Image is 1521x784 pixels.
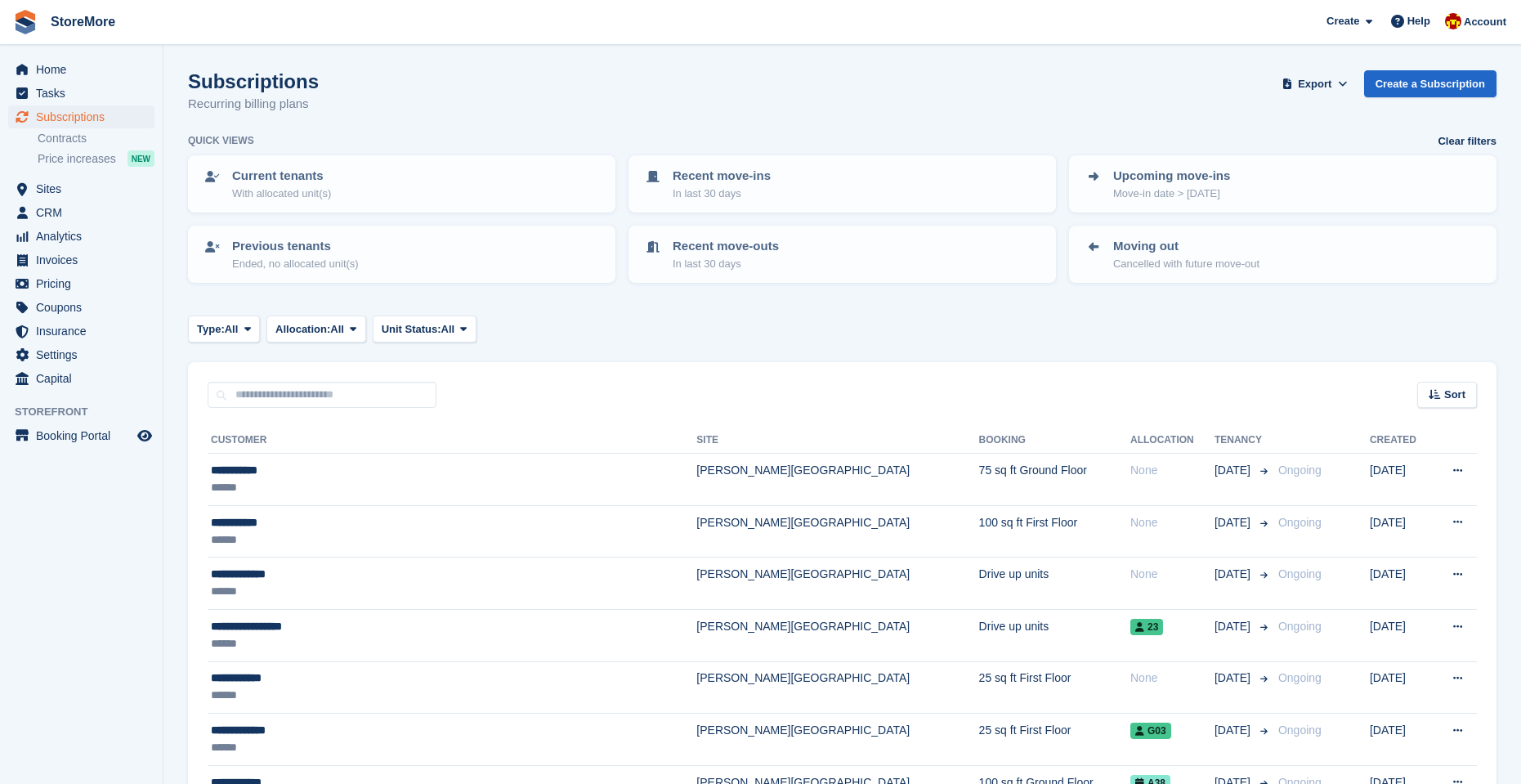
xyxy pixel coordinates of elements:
button: Type: All [188,316,260,343]
span: Insurance [36,320,134,343]
span: Ongoing [1278,724,1322,737]
a: Preview store [135,426,154,446]
a: Contracts [38,131,154,146]
span: Ongoing [1278,516,1322,529]
img: Store More Team [1445,13,1461,29]
a: Recent move-outs In last 30 days [630,227,1054,281]
div: None [1130,462,1215,479]
span: Create [1326,13,1359,29]
td: 100 sq ft First Floor [979,505,1130,558]
span: Tasks [36,82,134,105]
th: Allocation [1130,428,1215,454]
td: [PERSON_NAME][GEOGRAPHIC_DATA] [696,558,978,610]
th: Booking [979,428,1130,454]
span: [DATE] [1215,618,1254,635]
td: [PERSON_NAME][GEOGRAPHIC_DATA] [696,609,978,661]
td: [DATE] [1370,609,1432,661]
th: Site [696,428,978,454]
p: Previous tenants [232,237,359,256]
span: All [441,321,455,338]
span: Ongoing [1278,620,1322,633]
span: [DATE] [1215,462,1254,479]
td: [PERSON_NAME][GEOGRAPHIC_DATA] [696,661,978,714]
a: Moving out Cancelled with future move-out [1071,227,1495,281]
td: [PERSON_NAME][GEOGRAPHIC_DATA] [696,505,978,558]
a: menu [8,177,154,200]
p: In last 30 days [673,256,779,272]
span: Ongoing [1278,671,1322,684]
button: Allocation: All [266,316,366,343]
a: Current tenants With allocated unit(s) [190,157,614,211]
p: Ended, no allocated unit(s) [232,256,359,272]
div: NEW [127,150,154,167]
span: Account [1464,14,1506,30]
span: Sort [1444,387,1465,403]
span: [DATE] [1215,722,1254,739]
a: StoreMore [44,8,122,35]
a: Upcoming move-ins Move-in date > [DATE] [1071,157,1495,211]
a: menu [8,249,154,271]
a: menu [8,225,154,248]
span: Sites [36,177,134,200]
td: Drive up units [979,558,1130,610]
span: [DATE] [1215,514,1254,531]
span: Invoices [36,249,134,271]
span: Price increases [38,151,116,167]
a: Previous tenants Ended, no allocated unit(s) [190,227,614,281]
h6: Quick views [188,133,254,148]
a: Clear filters [1438,133,1496,150]
p: Recurring billing plans [188,95,319,114]
a: Price increases NEW [38,150,154,168]
p: In last 30 days [673,186,771,202]
th: Tenancy [1215,428,1272,454]
a: menu [8,82,154,105]
span: Storefront [15,404,163,420]
a: menu [8,105,154,128]
span: G03 [1130,723,1171,739]
span: All [225,321,239,338]
button: Export [1279,70,1351,97]
td: 25 sq ft First Floor [979,714,1130,766]
p: Cancelled with future move-out [1113,256,1259,272]
a: Create a Subscription [1364,70,1496,97]
p: Current tenants [232,167,331,186]
a: menu [8,58,154,81]
td: 25 sq ft First Floor [979,661,1130,714]
th: Customer [208,428,696,454]
td: [DATE] [1370,661,1432,714]
span: 23 [1130,619,1163,635]
span: Export [1298,76,1331,92]
a: menu [8,367,154,390]
span: [DATE] [1215,566,1254,583]
span: Coupons [36,296,134,319]
a: menu [8,296,154,319]
div: None [1130,566,1215,583]
td: [PERSON_NAME][GEOGRAPHIC_DATA] [696,454,978,506]
h1: Subscriptions [188,70,319,92]
div: None [1130,670,1215,687]
span: Pricing [36,272,134,295]
td: [DATE] [1370,454,1432,506]
td: 75 sq ft Ground Floor [979,454,1130,506]
span: Capital [36,367,134,390]
a: menu [8,201,154,224]
td: [DATE] [1370,505,1432,558]
span: Home [36,58,134,81]
a: menu [8,424,154,447]
td: [DATE] [1370,558,1432,610]
span: Help [1407,13,1430,29]
p: Recent move-outs [673,237,779,256]
span: All [330,321,344,338]
p: Moving out [1113,237,1259,256]
a: Recent move-ins In last 30 days [630,157,1054,211]
div: None [1130,514,1215,531]
td: [DATE] [1370,714,1432,766]
span: Booking Portal [36,424,134,447]
p: Upcoming move-ins [1113,167,1230,186]
span: Type: [197,321,225,338]
a: menu [8,320,154,343]
td: [PERSON_NAME][GEOGRAPHIC_DATA] [696,714,978,766]
td: Drive up units [979,609,1130,661]
a: menu [8,343,154,366]
img: stora-icon-8386f47178a22dfd0bd8f6a31ec36ba5ce8667c1dd55bd0f319d3a0aa187defe.svg [13,10,38,34]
